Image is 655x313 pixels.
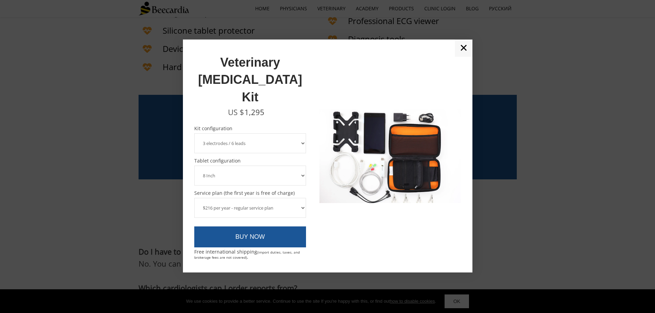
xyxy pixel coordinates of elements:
[244,107,264,117] span: 1,295
[228,107,244,117] span: US $
[194,166,306,186] select: Tablet configuration
[194,248,300,260] span: Free international shipping .
[194,198,306,218] select: Service plan (the first year is free of charge)
[194,126,306,131] span: Kit configuration
[194,250,300,260] span: (import duties, taxes, and brokerage fees are not covered)
[194,191,306,195] span: Service plan (the first year is free of charge)
[455,40,472,57] a: ✕
[194,133,306,153] select: Kit configuration
[194,158,306,163] span: Tablet configuration
[198,55,302,104] span: Veterinary [MEDICAL_DATA] Kit
[194,226,306,248] a: BUY NOW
